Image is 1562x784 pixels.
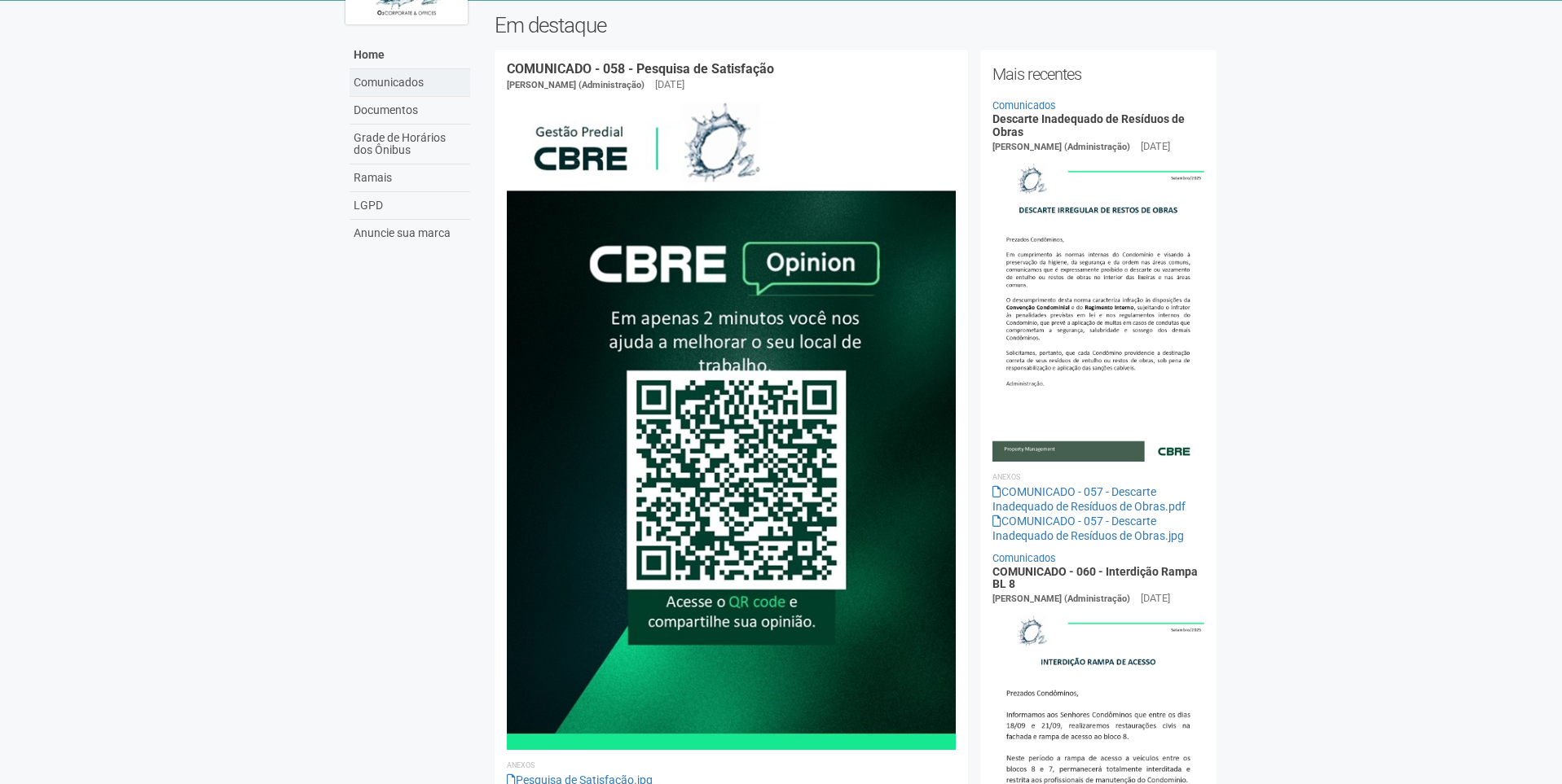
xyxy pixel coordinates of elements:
span: [PERSON_NAME] (Administração) [992,142,1130,152]
a: Comunicados [350,69,470,97]
a: Documentos [350,97,470,125]
h2: Mais recentes [992,62,1205,86]
div: [DATE] [1141,591,1170,606]
a: COMUNICADO - 057 - Descarte Inadequado de Resíduos de Obras.jpg [992,515,1184,542]
a: COMUNICADO - 057 - Descarte Inadequado de Resíduos de Obras.pdf [992,485,1186,513]
a: LGPD [350,192,470,220]
span: [PERSON_NAME] (Administração) [507,80,645,90]
img: Pesquisa%20de%20Satisfa%C3%A7%C3%A3o.jpg [507,101,956,750]
a: COMUNICADO - 058 - Pesquisa de Satisfação [507,61,774,77]
li: Anexos [992,470,1205,484]
div: [DATE] [655,77,684,92]
li: Anexos [507,758,956,773]
span: [PERSON_NAME] (Administração) [992,593,1130,604]
a: Comunicados [992,99,1056,112]
a: COMUNICADO - 060 - Interdição Rampa BL 8 [992,565,1198,590]
div: [DATE] [1141,139,1170,154]
a: Anuncie sua marca [350,220,470,247]
a: Comunicados [992,552,1056,564]
a: Ramais [350,164,470,192]
a: Home [350,42,470,69]
img: COMUNICADO%20-%20057%20-%20Descarte%20Inadequado%20de%20Res%C3%ADduos%20de%20Obras.jpg [992,155,1205,461]
a: Grade de Horários dos Ônibus [350,125,470,164]
h2: Em destaque [495,13,1217,37]
a: Descarte Inadequado de Resíduos de Obras [992,112,1185,138]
